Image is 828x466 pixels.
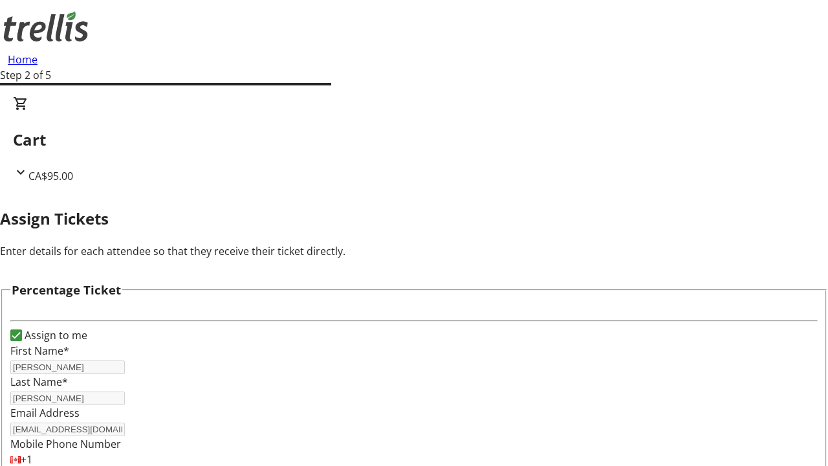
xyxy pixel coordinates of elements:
[10,344,69,358] label: First Name*
[22,327,87,343] label: Assign to me
[13,96,815,184] div: CartCA$95.00
[10,375,68,389] label: Last Name*
[10,437,121,451] label: Mobile Phone Number
[10,406,80,420] label: Email Address
[12,281,121,299] h3: Percentage Ticket
[13,128,815,151] h2: Cart
[28,169,73,183] span: CA$95.00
